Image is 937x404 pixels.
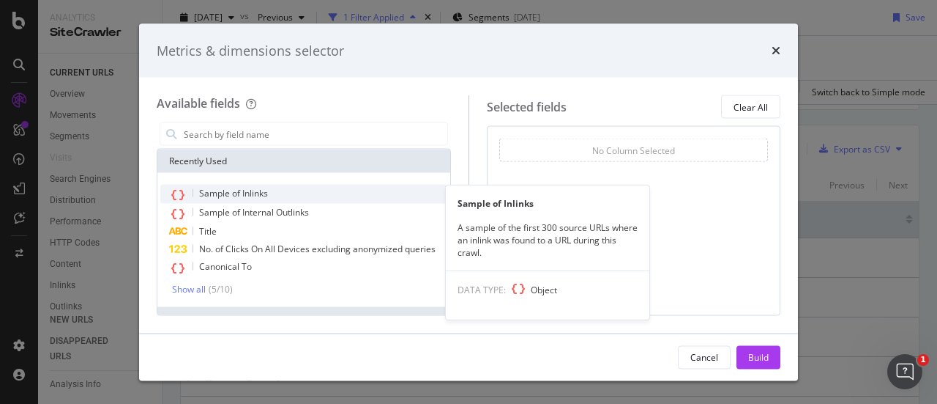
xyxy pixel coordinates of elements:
span: Canonical To [199,260,252,273]
span: No. of Clicks On All Devices excluding anonymized queries [199,243,436,255]
div: Sample of Inlinks [446,197,649,209]
span: Object [531,284,557,296]
div: All fields [157,307,450,331]
span: Title [199,225,217,238]
button: Build [736,345,780,369]
div: A sample of the first 300 source URLs where an inlink was found to a URL during this crawl. [446,221,649,258]
span: 1 [917,354,929,366]
div: Recently Used [157,150,450,173]
input: Search by field name [182,123,447,145]
button: Cancel [678,345,731,369]
div: No Column Selected [592,144,675,156]
div: Metrics & dimensions selector [157,41,344,60]
div: Cancel [690,350,718,363]
button: Clear All [721,95,780,119]
iframe: Intercom live chat [887,354,922,389]
div: Available fields [157,95,240,111]
div: Build [748,350,769,363]
div: Show all [172,284,206,294]
div: Selected fields [487,98,567,115]
span: DATA TYPE: [458,284,506,296]
span: Sample of Internal Outlinks [199,206,309,218]
div: times [772,41,780,60]
div: modal [139,23,798,381]
div: Clear All [733,100,768,113]
span: Sample of Inlinks [199,187,268,199]
div: ( 5 / 10 ) [206,283,233,295]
